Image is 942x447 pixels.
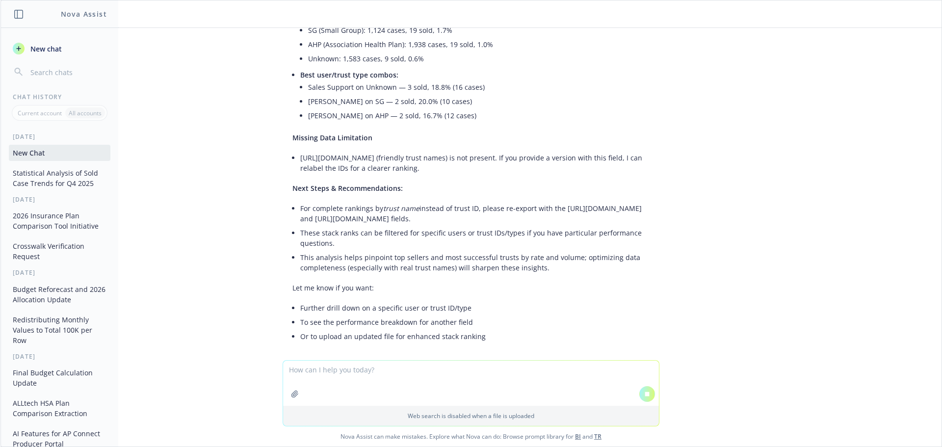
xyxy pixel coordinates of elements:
p: All accounts [69,109,102,117]
button: Statistical Analysis of Sold Case Trends for Q4 2025 [9,165,110,191]
span: Nova Assist can make mistakes. Explore what Nova can do: Browse prompt library for and [4,426,938,447]
button: Final Budget Calculation Update [9,365,110,391]
li: AHP (Association Health Plan): 1,938 cases, 19 sold, 1.0% [308,37,650,52]
p: Let me know if you want: [292,283,650,293]
li: SG (Small Group): 1,124 cases, 19 sold, 1.7% [308,23,650,37]
li: To see the performance breakdown for another field [300,315,650,329]
h1: Nova Assist [61,9,107,19]
div: [DATE] [1,352,118,361]
div: [DATE] [1,195,118,204]
button: Budget Reforecast and 2026 Allocation Update [9,281,110,308]
li: [URL][DOMAIN_NAME] (friendly trust names) is not present. If you provide a version with this fiel... [300,151,650,175]
a: BI [575,432,581,441]
a: TR [594,432,602,441]
span: Missing Data Limitation [292,133,372,142]
button: Crosswalk Verification Request [9,238,110,264]
li: These stack ranks can be filtered for specific users or trust IDs/types if you have particular pe... [300,226,650,250]
button: New chat [9,40,110,57]
li: Or to upload an updated file for enhanced stack ranking [300,329,650,343]
span: Next Steps & Recommendations: [292,184,403,193]
li: Further drill down on a specific user or trust ID/type [300,301,650,315]
li: Sales Support on Unknown — 3 sold, 18.8% (16 cases) [308,80,650,94]
div: [DATE] [1,132,118,141]
button: 2026 Insurance Plan Comparison Tool Initiative [9,208,110,234]
p: Web search is disabled when a file is uploaded [289,412,653,420]
span: New chat [28,44,62,54]
div: [DATE] [1,268,118,277]
div: Chat History [1,93,118,101]
p: Current account [18,109,62,117]
li: Unknown: 1,583 cases, 9 sold, 0.6% [308,52,650,66]
li: [PERSON_NAME] on SG — 2 sold, 20.0% (10 cases) [308,94,650,108]
button: New Chat [9,145,110,161]
li: This analysis helps pinpoint top sellers and most successful trusts by rate and volume; optimizin... [300,250,650,275]
button: Redistributing Monthly Values to Total 100K per Row [9,312,110,348]
button: ALLtech HSA Plan Comparison Extraction [9,395,110,421]
input: Search chats [28,65,106,79]
li: For complete rankings by instead of trust ID, please re-export with the [URL][DOMAIN_NAME] and [U... [300,201,650,226]
li: [PERSON_NAME] on AHP — 2 sold, 16.7% (12 cases) [308,108,650,123]
em: trust name [383,204,419,213]
span: Best user/trust type combos: [300,70,398,79]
